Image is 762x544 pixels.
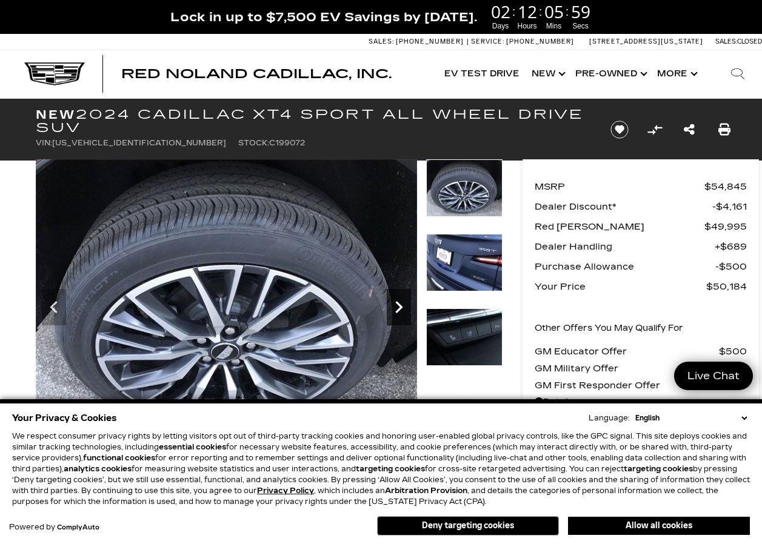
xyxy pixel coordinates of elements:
span: GM First Responder Offer [535,377,712,394]
a: Sales: [PHONE_NUMBER] [369,38,467,45]
a: Red Noland Cadillac, Inc. [121,68,392,80]
span: $49,995 [704,218,747,235]
span: [US_VEHICLE_IDENTIFICATION_NUMBER] [52,139,226,147]
span: [PHONE_NUMBER] [506,38,574,45]
img: Cadillac Dark Logo with Cadillac White Text [24,62,85,85]
span: GM Military Offer [535,360,712,377]
strong: functional cookies [83,454,155,462]
img: New 2024 Deep Sea Metallic Cadillac Sport image 32 [36,159,417,445]
a: Dealer Handling $689 [535,238,747,255]
a: Your Price $50,184 [535,278,747,295]
strong: New [36,107,76,122]
span: Stock: [238,139,269,147]
span: $4,161 [712,198,747,215]
a: GM First Responder Offer $1,000 [535,377,747,394]
strong: essential cookies [159,443,226,451]
span: Live Chat [681,369,746,383]
span: Dealer Discount* [535,198,712,215]
span: C199072 [269,139,305,147]
a: MSRP $54,845 [535,178,747,195]
span: Your Privacy & Cookies [12,410,117,426]
strong: analytics cookies [64,465,132,473]
span: 05 [543,3,566,20]
button: Compare Vehicle [646,121,664,139]
span: $54,845 [704,178,747,195]
button: Allow all cookies [568,517,750,535]
strong: targeting cookies [624,465,693,473]
span: $500 [719,343,747,360]
span: $50,184 [706,278,747,295]
a: Pre-Owned [569,50,651,98]
span: $689 [715,238,747,255]
span: Secs [569,21,592,32]
span: Service: [471,38,504,45]
span: 12 [516,3,539,20]
span: Red [PERSON_NAME] [535,218,704,235]
a: [STREET_ADDRESS][US_STATE] [589,38,703,45]
span: Red Noland Cadillac, Inc. [121,67,392,81]
span: Sales: [715,38,737,45]
span: Your Price [535,278,706,295]
a: Close [741,6,756,21]
u: Privacy Policy [257,486,314,495]
a: GM Educator Offer $500 [535,343,747,360]
p: We respect consumer privacy rights by letting visitors opt out of third-party tracking cookies an... [12,431,750,507]
span: : [566,2,569,21]
a: Share this New 2024 Cadillac XT4 Sport All Wheel Drive SUV [684,121,695,138]
img: New 2024 Deep Sea Metallic Cadillac Sport image 34 [426,308,503,366]
span: Hours [516,21,539,32]
a: ComplyAuto [57,524,99,531]
strong: targeting cookies [356,465,425,473]
span: 59 [569,3,592,20]
a: Details [535,394,747,411]
a: Red [PERSON_NAME] $49,995 [535,218,747,235]
a: Print this New 2024 Cadillac XT4 Sport All Wheel Drive SUV [718,121,730,138]
div: Powered by [9,523,99,531]
span: Lock in up to $7,500 EV Savings by [DATE]. [170,9,477,25]
p: Other Offers You May Qualify For [535,320,683,337]
a: GM Military Offer $1,000 [535,360,747,377]
span: $500 [715,258,747,275]
div: Language: [589,414,630,422]
span: [PHONE_NUMBER] [396,38,464,45]
div: Previous [42,289,66,325]
span: Closed [737,38,762,45]
img: New 2024 Deep Sea Metallic Cadillac Sport image 33 [426,234,503,291]
span: $1,000 [712,360,747,377]
span: 02 [489,3,512,20]
a: Dealer Discount* $4,161 [535,198,747,215]
span: : [512,2,516,21]
strong: Arbitration Provision [385,486,467,495]
span: : [539,2,543,21]
a: New [526,50,569,98]
button: Save vehicle [606,120,633,139]
div: Next [387,289,411,325]
a: EV Test Drive [438,50,526,98]
select: Language Select [632,413,750,423]
span: Mins [543,21,566,32]
button: Deny targeting cookies [377,516,559,536]
span: Days [489,21,512,32]
span: MSRP [535,178,704,195]
span: Purchase Allowance [535,258,715,275]
a: Purchase Allowance $500 [535,258,747,275]
a: Live Chat [674,362,753,390]
span: Sales: [369,38,394,45]
a: Service: [PHONE_NUMBER] [467,38,577,45]
span: Dealer Handling [535,238,715,255]
button: More [651,50,701,98]
img: New 2024 Deep Sea Metallic Cadillac Sport image 32 [426,159,503,217]
h1: 2024 Cadillac XT4 Sport All Wheel Drive SUV [36,108,590,134]
span: GM Educator Offer [535,343,719,360]
span: VIN: [36,139,52,147]
div: Search [714,50,762,98]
